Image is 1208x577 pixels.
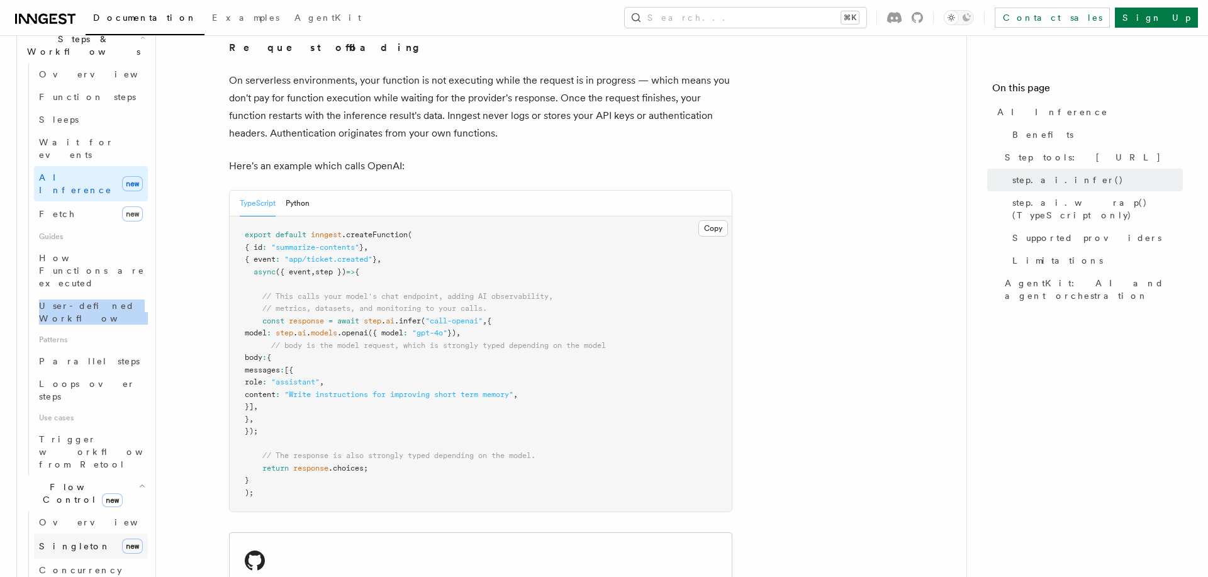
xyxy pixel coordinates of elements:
span: Loops over steps [39,379,135,401]
span: Step tools: [URL] [1005,151,1161,164]
span: : [262,243,267,252]
button: Steps & Workflows [22,28,148,63]
span: . [293,328,298,337]
span: Concurrency [39,565,122,575]
a: Parallel steps [34,350,148,373]
span: , [377,255,381,264]
a: step.ai.infer() [1007,169,1183,191]
span: Sleeps [39,115,79,125]
span: // The response is also strongly typed depending on the model. [262,451,535,460]
span: { id [245,243,262,252]
span: ( [421,317,425,325]
span: , [364,243,368,252]
a: Trigger workflows from Retool [34,428,148,476]
span: => [346,267,355,276]
span: inngest [311,230,342,239]
a: AgentKit [287,4,369,34]
span: How Functions are executed [39,253,145,288]
span: , [456,328,461,337]
span: return [262,464,289,473]
a: step.ai.wrap() (TypeScript only) [1007,191,1183,227]
span: step.ai.infer() [1012,174,1124,186]
span: , [311,267,315,276]
a: Examples [204,4,287,34]
span: new [102,493,123,507]
span: : [276,255,280,264]
span: default [276,230,306,239]
span: Wait for events [39,137,114,160]
span: Documentation [93,13,197,23]
span: { [355,267,359,276]
button: Search...⌘K [625,8,866,28]
span: . [381,317,386,325]
h4: On this page [992,81,1183,101]
span: step.ai.wrap() (TypeScript only) [1012,196,1183,221]
span: // metrics, datasets, and monitoring to your calls. [262,304,487,313]
span: ai [298,328,306,337]
a: Overview [34,63,148,86]
button: Copy [698,220,728,237]
a: Sleeps [34,108,148,131]
a: Supported providers [1007,227,1183,249]
a: Function steps [34,86,148,108]
span: User-defined Workflows [39,301,152,323]
span: ); [245,488,254,497]
span: Use cases [34,408,148,428]
span: step }) [315,267,346,276]
span: body [245,353,262,362]
a: Benefits [1007,123,1183,146]
span: step [276,328,293,337]
span: } [245,476,249,485]
span: } [372,255,377,264]
span: const [262,317,284,325]
span: Guides [34,227,148,247]
a: Sign Up [1115,8,1198,28]
a: Contact sales [995,8,1110,28]
span: response [293,464,328,473]
span: { event [245,255,276,264]
span: Steps & Workflows [22,33,140,58]
span: AI Inference [39,172,112,195]
span: Parallel steps [39,356,140,366]
span: ({ event [276,267,311,276]
span: } [359,243,364,252]
span: new [122,539,143,554]
span: , [320,378,324,386]
span: , [249,415,254,423]
span: = [328,317,333,325]
span: ({ model [368,328,403,337]
span: : [267,328,271,337]
span: .openai [337,328,368,337]
span: Benefits [1012,128,1073,141]
span: // This calls your model's chat endpoint, adding AI observability, [262,292,553,301]
span: "app/ticket.created" [284,255,372,264]
span: content [245,390,276,399]
span: .infer [394,317,421,325]
span: [{ [284,366,293,374]
span: Overview [39,517,169,527]
span: , [483,317,487,325]
span: new [122,206,143,221]
span: AI Inference [997,106,1108,118]
span: models [311,328,337,337]
a: Fetchnew [34,201,148,227]
span: , [513,390,518,399]
span: }] [245,402,254,411]
kbd: ⌘K [841,11,859,24]
span: ( [408,230,412,239]
span: .choices; [328,464,368,473]
span: Overview [39,69,169,79]
span: Limitations [1012,254,1103,267]
span: "assistant" [271,378,320,386]
span: new [122,176,143,191]
span: .createFunction [342,230,408,239]
span: }); [245,427,258,435]
p: Here's an example which calls OpenAI: [229,157,732,175]
span: step [364,317,381,325]
span: Trigger workflows from Retool [39,434,177,469]
span: }) [447,328,456,337]
span: : [403,328,408,337]
span: "Write instructions for improving short term memory" [284,390,513,399]
button: Flow Controlnew [22,476,148,511]
span: async [254,267,276,276]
